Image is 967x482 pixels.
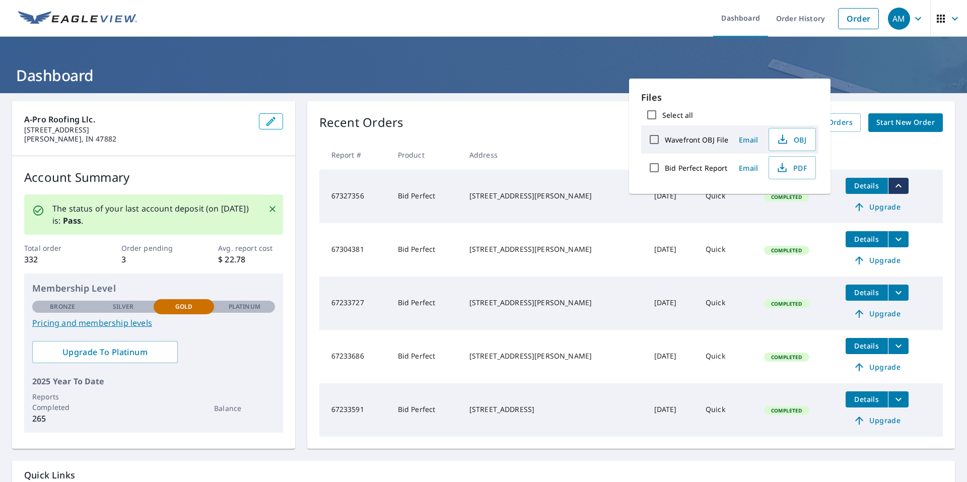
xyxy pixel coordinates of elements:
p: Bronze [50,302,75,311]
span: Completed [765,300,808,307]
button: filesDropdownBtn-67233727 [888,285,909,301]
button: OBJ [769,128,816,151]
td: Quick [698,170,756,223]
td: Quick [698,330,756,383]
p: Gold [175,302,192,311]
p: Files [641,91,818,104]
span: Completed [765,354,808,361]
td: [DATE] [646,330,698,383]
th: Address [461,140,646,170]
th: Report # [319,140,390,170]
p: Total order [24,243,89,253]
span: Upgrade [852,415,903,427]
span: OBJ [775,133,807,146]
button: Email [732,160,765,176]
div: [STREET_ADDRESS][PERSON_NAME] [469,244,638,254]
b: Pass [63,215,82,226]
a: Upgrade [846,252,909,268]
button: filesDropdownBtn-67304381 [888,231,909,247]
img: EV Logo [18,11,137,26]
a: Upgrade [846,306,909,322]
a: Order [838,8,879,29]
span: Details [852,288,882,297]
td: Quick [698,383,756,437]
span: PDF [775,162,807,174]
p: Quick Links [24,469,943,481]
p: Account Summary [24,168,283,186]
td: Bid Perfect [390,223,461,277]
td: 67233591 [319,383,390,437]
button: Email [732,132,765,148]
td: 67304381 [319,223,390,277]
span: Details [852,181,882,190]
span: Completed [765,247,808,254]
span: Details [852,394,882,404]
a: Upgrade [846,199,909,215]
label: Bid Perfect Report [665,163,727,173]
button: filesDropdownBtn-67233686 [888,338,909,354]
td: Quick [698,277,756,330]
button: detailsBtn-67304381 [846,231,888,247]
span: Completed [765,193,808,200]
label: Select all [662,110,693,120]
span: Completed [765,407,808,414]
td: [DATE] [646,383,698,437]
td: Bid Perfect [390,277,461,330]
th: Product [390,140,461,170]
p: Silver [113,302,134,311]
div: [STREET_ADDRESS][PERSON_NAME] [469,298,638,308]
a: Start New Order [868,113,943,132]
span: Upgrade [852,254,903,266]
label: Wavefront OBJ File [665,135,728,145]
span: Details [852,234,882,244]
td: [DATE] [646,170,698,223]
p: Platinum [229,302,260,311]
p: 332 [24,253,89,265]
button: detailsBtn-67327356 [846,178,888,194]
span: Upgrade [852,361,903,373]
p: Membership Level [32,282,275,295]
p: Balance [214,403,274,414]
p: Avg. report cost [218,243,283,253]
td: 67327356 [319,170,390,223]
span: Upgrade [852,201,903,213]
button: Close [266,202,279,216]
span: Details [852,341,882,351]
td: Bid Perfect [390,170,461,223]
a: Upgrade To Platinum [32,341,178,363]
td: [DATE] [646,223,698,277]
a: Upgrade [846,359,909,375]
td: 67233727 [319,277,390,330]
span: Upgrade To Platinum [40,347,170,358]
p: 2025 Year To Date [32,375,275,387]
span: Email [736,163,761,173]
p: $ 22.78 [218,253,283,265]
button: filesDropdownBtn-67327356 [888,178,909,194]
div: [STREET_ADDRESS] [469,404,638,415]
h1: Dashboard [12,65,955,86]
p: Recent Orders [319,113,404,132]
td: [DATE] [646,277,698,330]
p: [PERSON_NAME], IN 47882 [24,134,251,144]
button: detailsBtn-67233591 [846,391,888,407]
p: The status of your last account deposit (on [DATE]) is: . [52,202,256,227]
p: 3 [121,253,186,265]
td: 67233686 [319,330,390,383]
button: detailsBtn-67233686 [846,338,888,354]
div: [STREET_ADDRESS][PERSON_NAME] [469,191,638,201]
td: Quick [698,223,756,277]
a: Pricing and membership levels [32,317,275,329]
span: Upgrade [852,308,903,320]
div: [STREET_ADDRESS][PERSON_NAME] [469,351,638,361]
button: PDF [769,156,816,179]
a: Upgrade [846,412,909,429]
td: Bid Perfect [390,330,461,383]
button: filesDropdownBtn-67233591 [888,391,909,407]
span: Email [736,135,761,145]
td: Bid Perfect [390,383,461,437]
span: Start New Order [876,116,935,129]
p: A-Pro Roofing Llc. [24,113,251,125]
p: Reports Completed [32,391,93,412]
p: [STREET_ADDRESS] [24,125,251,134]
p: 265 [32,412,93,425]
